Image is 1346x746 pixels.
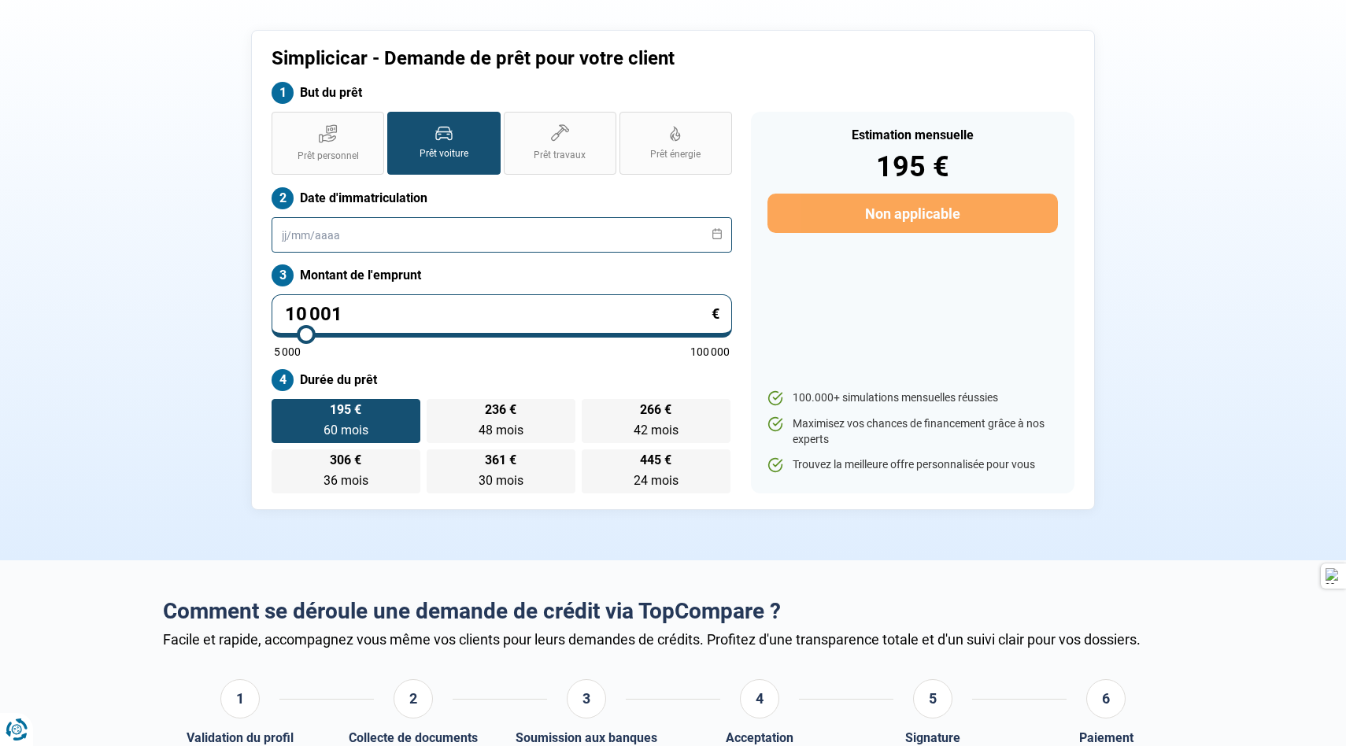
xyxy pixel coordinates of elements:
[163,631,1183,648] div: Facile et rapide, accompagnez vous même vos clients pour leurs demandes de crédits. Profitez d'un...
[634,473,679,488] span: 24 mois
[272,369,732,391] label: Durée du prêt
[272,217,732,253] input: jj/mm/aaaa
[767,129,1058,142] div: Estimation mensuelle
[274,346,301,357] span: 5 000
[767,416,1058,447] li: Maximisez vos chances de financement grâce à nos experts
[330,454,361,467] span: 306 €
[567,679,606,718] div: 3
[740,679,779,718] div: 4
[640,454,671,467] span: 445 €
[1079,730,1133,745] div: Paiement
[272,82,732,104] label: But du prêt
[479,473,523,488] span: 30 mois
[485,454,516,467] span: 361 €
[640,404,671,416] span: 266 €
[726,730,793,745] div: Acceptation
[767,390,1058,406] li: 100.000+ simulations mensuelles réussies
[634,423,679,438] span: 42 mois
[349,730,478,745] div: Collecte de documents
[913,679,952,718] div: 5
[394,679,433,718] div: 2
[767,153,1058,181] div: 195 €
[690,346,730,357] span: 100 000
[767,194,1058,233] button: Non applicable
[330,404,361,416] span: 195 €
[163,598,1183,625] h2: Comment se déroule une demande de crédit via TopCompare ?
[324,473,368,488] span: 36 mois
[272,47,869,70] h1: Simplicicar - Demande de prêt pour votre client
[220,679,260,718] div: 1
[420,147,468,161] span: Prêt voiture
[1086,679,1126,718] div: 6
[324,423,368,438] span: 60 mois
[767,457,1058,473] li: Trouvez la meilleure offre personnalisée pour vous
[298,150,359,163] span: Prêt personnel
[516,730,657,745] div: Soumission aux banques
[272,264,732,286] label: Montant de l'emprunt
[187,730,294,745] div: Validation du profil
[712,307,719,321] span: €
[905,730,960,745] div: Signature
[485,404,516,416] span: 236 €
[650,148,701,161] span: Prêt énergie
[534,149,586,162] span: Prêt travaux
[479,423,523,438] span: 48 mois
[272,187,732,209] label: Date d'immatriculation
